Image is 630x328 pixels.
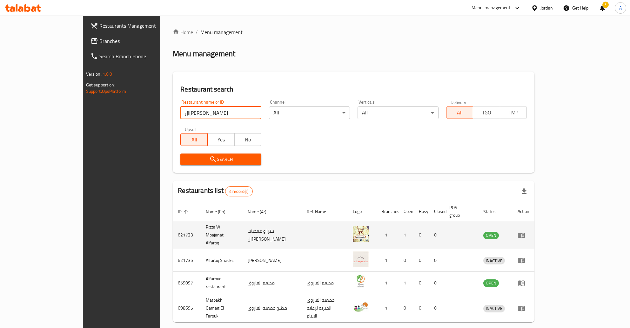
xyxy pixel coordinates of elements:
[85,18,188,33] a: Restaurants Management
[399,221,414,249] td: 1
[517,184,532,199] div: Export file
[399,249,414,272] td: 0
[449,204,471,219] span: POS group
[399,272,414,294] td: 1
[429,249,444,272] td: 0
[201,221,242,249] td: Pizza W Moajanat Alfaroq
[376,202,399,221] th: Branches
[399,202,414,221] th: Open
[503,108,525,117] span: TMP
[243,221,302,249] td: بيتزا و معجنات ال[PERSON_NAME]
[201,249,242,272] td: Alfaroq Snacks
[429,202,444,221] th: Closed
[414,294,429,322] td: 0
[540,4,553,11] div: Jordan
[376,221,399,249] td: 1
[476,108,498,117] span: TGO
[483,305,505,312] span: INACTIVE
[243,294,302,322] td: مطبخ جمعية الفاروق
[178,208,190,215] span: ID
[183,135,205,144] span: All
[302,272,348,294] td: مطعم الفاروق
[518,231,529,239] div: Menu
[429,294,444,322] td: 0
[353,251,369,267] img: Alfaroq Snacks
[185,155,256,163] span: Search
[99,37,183,45] span: Branches
[483,257,505,264] span: INACTIVE
[500,106,527,119] button: TMP
[234,133,262,146] button: No
[237,135,259,144] span: No
[200,28,243,36] span: Menu management
[269,106,350,119] div: All
[429,272,444,294] td: 0
[178,186,252,196] h2: Restaurants list
[103,70,112,78] span: 1.0.0
[449,108,471,117] span: All
[414,272,429,294] td: 0
[414,202,429,221] th: Busy
[99,22,183,30] span: Restaurants Management
[302,294,348,322] td: جمعية الفاروق الخيرية لرعاية الايتام
[207,133,235,146] button: Yes
[173,202,534,322] table: enhanced table
[353,226,369,242] img: Pizza W Moajanat Alfaroq
[85,49,188,64] a: Search Branch Phone
[376,249,399,272] td: 1
[243,272,302,294] td: مطعم الفاروق
[376,294,399,322] td: 1
[307,208,334,215] span: Ref. Name
[180,133,208,146] button: All
[180,85,527,94] h2: Restaurant search
[376,272,399,294] td: 1
[483,208,504,215] span: Status
[173,49,235,59] h2: Menu management
[358,106,439,119] div: All
[518,279,529,287] div: Menu
[225,188,252,195] span: 4 record(s)
[446,106,473,119] button: All
[210,135,232,144] span: Yes
[518,256,529,264] div: Menu
[180,154,261,165] button: Search
[518,304,529,312] div: Menu
[201,272,242,294] td: Alfarouq restaurant
[185,127,197,131] label: Upsell
[86,87,126,95] a: Support.OpsPlatform
[451,100,466,104] label: Delivery
[472,4,511,12] div: Menu-management
[85,33,188,49] a: Branches
[196,28,198,36] li: /
[513,202,534,221] th: Action
[201,294,242,322] td: Matbakh Gamait El Farouk
[414,249,429,272] td: 0
[414,221,429,249] td: 0
[206,208,234,215] span: Name (En)
[429,221,444,249] td: 0
[619,4,622,11] span: A
[483,279,499,287] div: OPEN
[99,52,183,60] span: Search Branch Phone
[399,294,414,322] td: 0
[353,274,369,290] img: Alfarouq restaurant
[473,106,500,119] button: TGO
[180,106,261,119] input: Search for restaurant name or ID..
[225,186,253,196] div: Total records count
[353,299,369,315] img: Matbakh Gamait El Farouk
[243,249,302,272] td: [PERSON_NAME]
[483,279,499,287] span: OPEN
[173,28,534,36] nav: breadcrumb
[86,81,115,89] span: Get support on:
[483,232,499,239] span: OPEN
[248,208,275,215] span: Name (Ar)
[86,70,102,78] span: Version:
[348,202,376,221] th: Logo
